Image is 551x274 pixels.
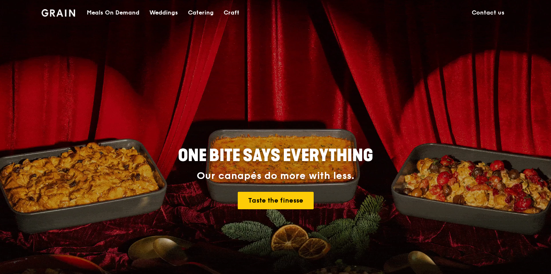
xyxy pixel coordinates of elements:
a: Contact us [467,0,510,25]
div: Meals On Demand [87,0,139,25]
a: Craft [219,0,244,25]
a: Weddings [144,0,183,25]
a: Taste the finesse [238,192,314,209]
div: Craft [224,0,239,25]
div: Our canapés do more with less. [126,170,425,182]
img: Grain [41,9,75,17]
div: Catering [188,0,214,25]
span: ONE BITE SAYS EVERYTHING [178,146,373,166]
a: Catering [183,0,219,25]
div: Weddings [149,0,178,25]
